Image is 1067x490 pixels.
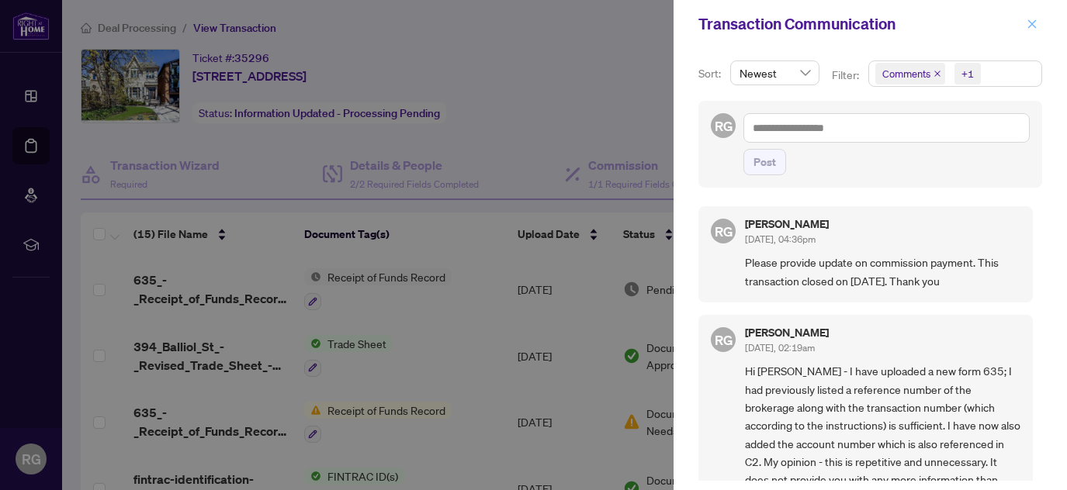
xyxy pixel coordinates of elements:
[832,67,861,84] p: Filter:
[714,330,733,350] span: RG
[745,233,816,245] span: [DATE], 04:36pm
[714,116,733,136] span: RG
[961,66,974,81] div: +1
[698,12,1022,36] div: Transaction Communication
[882,66,930,81] span: Comments
[1027,19,1038,29] span: close
[934,70,941,78] span: close
[743,149,786,175] button: Post
[740,61,810,85] span: Newest
[714,221,733,242] span: RG
[745,327,829,338] h5: [PERSON_NAME]
[745,219,829,229] h5: [PERSON_NAME]
[875,63,945,85] span: Comments
[698,65,724,82] p: Sort:
[745,342,815,354] span: [DATE], 02:19am
[745,254,1020,290] span: Please provide update on commission payment. This transaction closed on [DATE]. Thank you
